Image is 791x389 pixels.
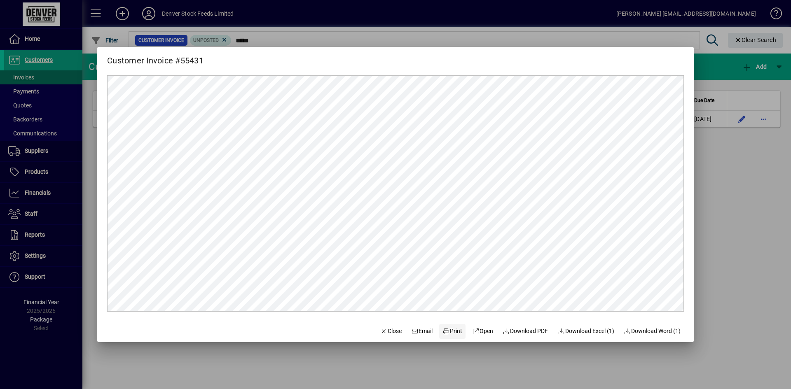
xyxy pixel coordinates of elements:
[377,324,405,339] button: Close
[621,324,684,339] button: Download Word (1)
[412,327,433,335] span: Email
[503,327,548,335] span: Download PDF
[500,324,552,339] a: Download PDF
[442,327,462,335] span: Print
[408,324,436,339] button: Email
[380,327,402,335] span: Close
[624,327,681,335] span: Download Word (1)
[558,327,614,335] span: Download Excel (1)
[439,324,466,339] button: Print
[555,324,618,339] button: Download Excel (1)
[472,327,493,335] span: Open
[469,324,496,339] a: Open
[97,47,213,67] h2: Customer Invoice #55431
